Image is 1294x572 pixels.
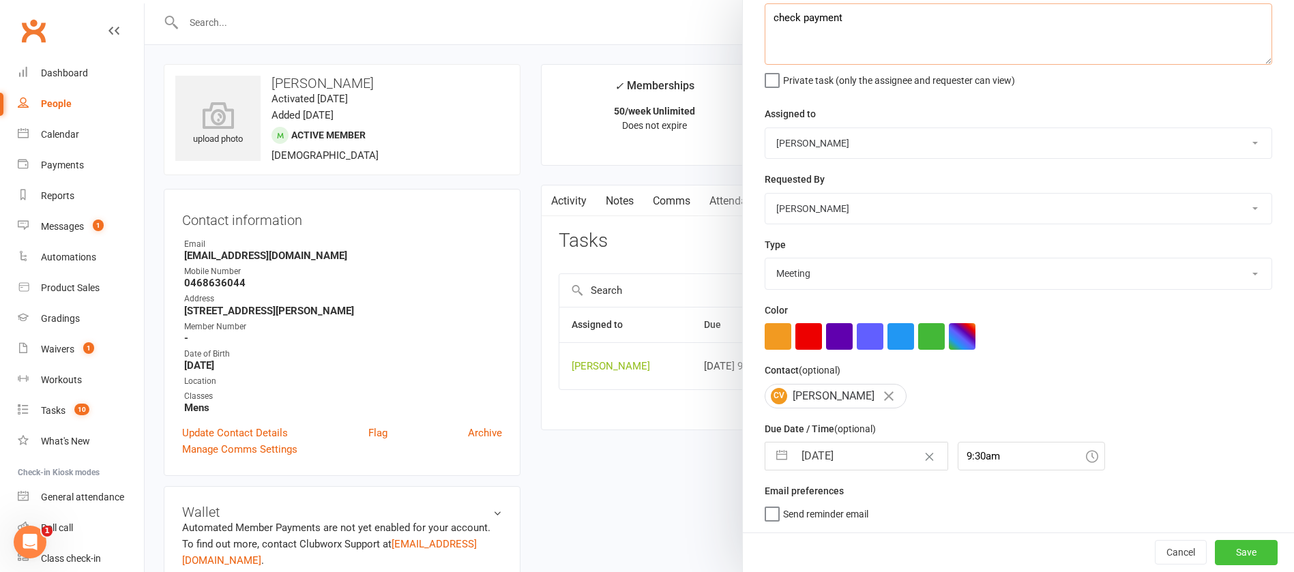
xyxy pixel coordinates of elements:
[41,553,101,564] div: Class check-in
[765,172,825,187] label: Requested By
[834,423,876,434] small: (optional)
[18,211,144,242] a: Messages 1
[41,190,74,201] div: Reports
[18,426,144,457] a: What's New
[18,334,144,365] a: Waivers 1
[799,365,840,376] small: (optional)
[765,303,788,318] label: Color
[74,404,89,415] span: 10
[18,89,144,119] a: People
[41,344,74,355] div: Waivers
[41,436,90,447] div: What's New
[18,395,144,426] a: Tasks 10
[41,129,79,140] div: Calendar
[783,70,1015,86] span: Private task (only the assignee and requester can view)
[18,58,144,89] a: Dashboard
[41,492,124,502] div: General attendance
[765,363,840,378] label: Contact
[18,273,144,303] a: Product Sales
[41,313,80,324] div: Gradings
[41,67,88,78] div: Dashboard
[41,282,100,293] div: Product Sales
[18,365,144,395] a: Workouts
[41,98,72,109] div: People
[41,405,65,416] div: Tasks
[18,482,144,513] a: General attendance kiosk mode
[42,526,53,537] span: 1
[16,14,50,48] a: Clubworx
[18,181,144,211] a: Reports
[41,221,84,232] div: Messages
[41,374,82,385] div: Workouts
[18,119,144,150] a: Calendar
[1155,540,1207,565] button: Cancel
[765,237,786,252] label: Type
[765,483,844,498] label: Email preferences
[917,443,941,469] button: Clear Date
[765,384,907,408] div: [PERSON_NAME]
[41,252,96,262] div: Automations
[783,504,868,520] span: Send reminder email
[18,513,144,543] a: Roll call
[771,388,787,404] span: CV
[1215,540,1278,565] button: Save
[83,342,94,354] span: 1
[18,150,144,181] a: Payments
[93,220,104,231] span: 1
[765,3,1272,65] textarea: check payment
[18,242,144,273] a: Automations
[765,421,876,436] label: Due Date / Time
[41,522,73,533] div: Roll call
[14,526,46,558] iframe: Intercom live chat
[765,106,816,121] label: Assigned to
[18,303,144,334] a: Gradings
[41,160,84,170] div: Payments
